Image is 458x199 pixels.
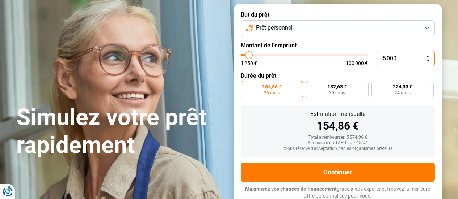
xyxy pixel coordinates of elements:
[395,91,411,95] span: 24 mois
[329,91,345,95] span: 30 mois
[262,84,282,89] span: 154,86 €
[256,24,293,32] span: Prêt personnel
[393,84,412,89] span: 224,33 €
[327,84,347,89] span: 182,63 €
[241,163,435,182] button: Continuer
[346,61,368,66] span: 100 000 €
[247,146,429,151] div: *Sous réserve d'acceptation par les organismes prêteurs
[426,56,429,62] span: €
[247,111,429,117] div: Estimation mensuelle
[241,61,257,66] span: 1 250 €
[241,20,435,36] button: Prêt personnel
[247,140,429,146] div: Sur base d'un TAEG de 7,45 %*
[241,42,435,49] label: Montant de l'emprunt
[241,11,435,18] label: But du prêt
[16,104,225,159] h1: Simulez votre prêt rapidement
[247,135,429,140] div: Total à rembourser: 5 574,96 €
[241,72,435,79] label: Durée du prêt
[247,121,429,131] div: 154,86 €
[245,186,337,192] span: Maximisez vos chances de financement
[264,91,280,95] span: 36 mois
